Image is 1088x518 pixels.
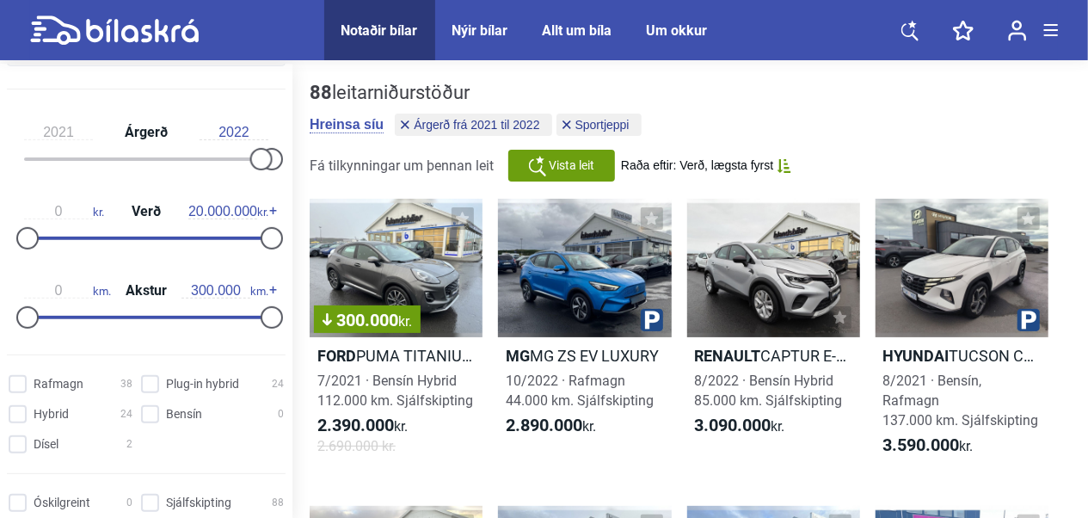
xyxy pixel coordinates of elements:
[310,82,332,103] b: 88
[1008,20,1027,41] img: user-login.svg
[883,373,1039,429] span: 8/2021 · Bensín, Rafmagn 137.000 km. Sjálfskipting
[550,157,595,175] span: Vista leit
[883,347,950,365] b: Hyundai
[310,116,384,133] button: Hreinsa síu
[341,22,418,39] a: Notaðir bílar
[127,205,165,219] span: Verð
[695,415,771,435] b: 3.090.000
[310,199,483,472] a: 300.000kr.FordPUMA TITANIUM7/2021 · Bensín Hybrid112.000 km. Sjálfskipting2.390.000kr.2.690.000 kr.
[278,405,284,423] span: 0
[126,435,132,453] span: 2
[621,158,773,173] span: Raða eftir: Verð, lægsta fyrst
[323,311,412,329] span: 300.000
[317,347,356,365] b: Ford
[317,415,394,435] b: 2.390.000
[317,436,396,456] span: 2.690.000 kr.
[317,416,408,436] span: kr.
[166,375,239,393] span: Plug-in hybrid
[695,416,785,436] span: kr.
[414,119,539,131] span: Árgerð frá 2021 til 2022
[310,346,483,366] h2: PUMA TITANIUM
[621,158,791,173] button: Raða eftir: Verð, lægsta fyrst
[575,119,630,131] span: Sportjeppi
[272,494,284,512] span: 88
[506,415,582,435] b: 2.890.000
[647,22,708,39] a: Um okkur
[317,373,473,409] span: 7/2021 · Bensín Hybrid 112.000 km. Sjálfskipting
[506,416,596,436] span: kr.
[506,347,530,365] b: Mg
[506,373,654,409] span: 10/2022 · Rafmagn 44.000 km. Sjálfskipting
[120,126,172,139] span: Árgerð
[556,114,642,136] button: Sportjeppi
[34,405,69,423] span: Hybrid
[395,114,551,136] button: Árgerð frá 2021 til 2022
[120,405,132,423] span: 24
[34,435,58,453] span: Dísel
[126,494,132,512] span: 0
[498,199,671,472] a: MgMG ZS EV LUXURY10/2022 · Rafmagn44.000 km. Sjálfskipting2.890.000kr.
[310,82,646,104] div: leitarniðurstöður
[166,405,202,423] span: Bensín
[24,204,104,219] span: kr.
[188,204,268,219] span: kr.
[687,199,860,472] a: RenaultCAPTUR E-TECH PLUG-IN HYBRID8/2022 · Bensín Hybrid85.000 km. Sjálfskipting3.090.000kr.
[498,346,671,366] h2: MG ZS EV LUXURY
[543,22,612,39] a: Allt um bíla
[34,494,90,512] span: Óskilgreint
[24,283,111,299] span: km.
[687,346,860,366] h2: CAPTUR E-TECH PLUG-IN HYBRID
[181,283,268,299] span: km.
[398,313,412,330] span: kr.
[34,375,83,393] span: Rafmagn
[883,435,960,455] b: 3.590.000
[883,435,974,456] span: kr.
[695,373,843,409] span: 8/2022 · Bensín Hybrid 85.000 km. Sjálfskipting
[452,22,508,39] a: Nýir bílar
[310,157,494,174] span: Fá tilkynningar um þennan leit
[121,284,171,298] span: Akstur
[166,494,231,512] span: Sjálfskipting
[120,375,132,393] span: 38
[1017,309,1040,331] img: parking.png
[876,199,1048,472] a: HyundaiTUCSON COMFORT PHEV8/2021 · Bensín, Rafmagn137.000 km. Sjálfskipting3.590.000kr.
[272,375,284,393] span: 24
[641,309,663,331] img: parking.png
[876,346,1048,366] h2: TUCSON COMFORT PHEV
[695,347,761,365] b: Renault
